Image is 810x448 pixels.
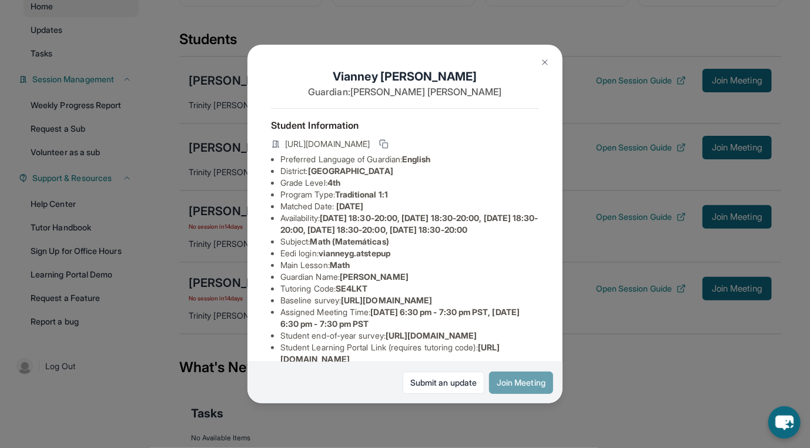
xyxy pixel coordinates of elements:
button: Copy link [377,137,391,151]
li: Student Learning Portal Link (requires tutoring code) : [280,342,539,365]
li: Program Type: [280,189,539,200]
li: Tutoring Code : [280,283,539,295]
span: [PERSON_NAME] [340,272,409,282]
span: [GEOGRAPHIC_DATA] [308,166,393,176]
h4: Student Information [271,118,539,132]
p: Guardian: [PERSON_NAME] [PERSON_NAME] [271,85,539,99]
li: Main Lesson : [280,259,539,271]
span: [URL][DOMAIN_NAME] [341,295,432,305]
img: Close Icon [540,58,550,67]
span: Math (Matemáticas) [310,236,389,246]
li: Eedi login : [280,248,539,259]
li: Baseline survey : [280,295,539,306]
li: Subject : [280,236,539,248]
h1: Vianney [PERSON_NAME] [271,68,539,85]
span: [DATE] 6:30 pm - 7:30 pm PST, [DATE] 6:30 pm - 7:30 pm PST [280,307,520,329]
button: chat-button [768,406,801,439]
li: Guardian Name : [280,271,539,283]
li: Grade Level: [280,177,539,189]
li: Assigned Meeting Time : [280,306,539,330]
span: English [402,154,431,164]
li: Availability: [280,212,539,236]
li: Matched Date: [280,200,539,212]
span: 4th [327,178,340,188]
li: Student end-of-year survey : [280,330,539,342]
span: [URL][DOMAIN_NAME] [285,138,370,150]
a: Submit an update [403,372,484,394]
span: Traditional 1:1 [335,189,388,199]
li: Preferred Language of Guardian: [280,153,539,165]
span: SE4LKT [336,283,367,293]
li: District: [280,165,539,177]
span: vianneyg.atstepup [319,248,390,258]
span: [DATE] [336,201,363,211]
span: [DATE] 18:30-20:00, [DATE] 18:30-20:00, [DATE] 18:30-20:00, [DATE] 18:30-20:00, [DATE] 18:30-20:00 [280,213,538,235]
span: [URL][DOMAIN_NAME] [386,330,477,340]
span: Math [330,260,350,270]
button: Join Meeting [489,372,553,394]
